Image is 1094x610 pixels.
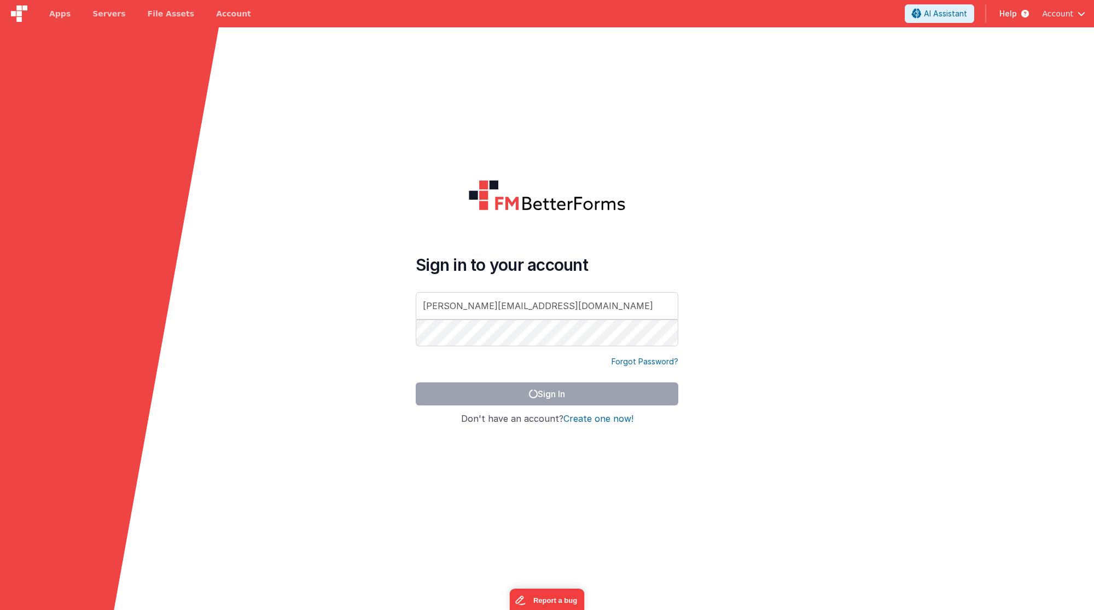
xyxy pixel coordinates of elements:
[905,4,974,23] button: AI Assistant
[416,292,678,319] input: Email Address
[49,8,71,19] span: Apps
[924,8,967,19] span: AI Assistant
[1042,8,1073,19] span: Account
[612,356,678,367] a: Forgot Password?
[92,8,125,19] span: Servers
[148,8,195,19] span: File Assets
[416,414,678,424] h4: Don't have an account?
[416,255,678,275] h4: Sign in to your account
[1042,8,1085,19] button: Account
[416,382,678,405] button: Sign In
[563,414,633,424] button: Create one now!
[999,8,1017,19] span: Help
